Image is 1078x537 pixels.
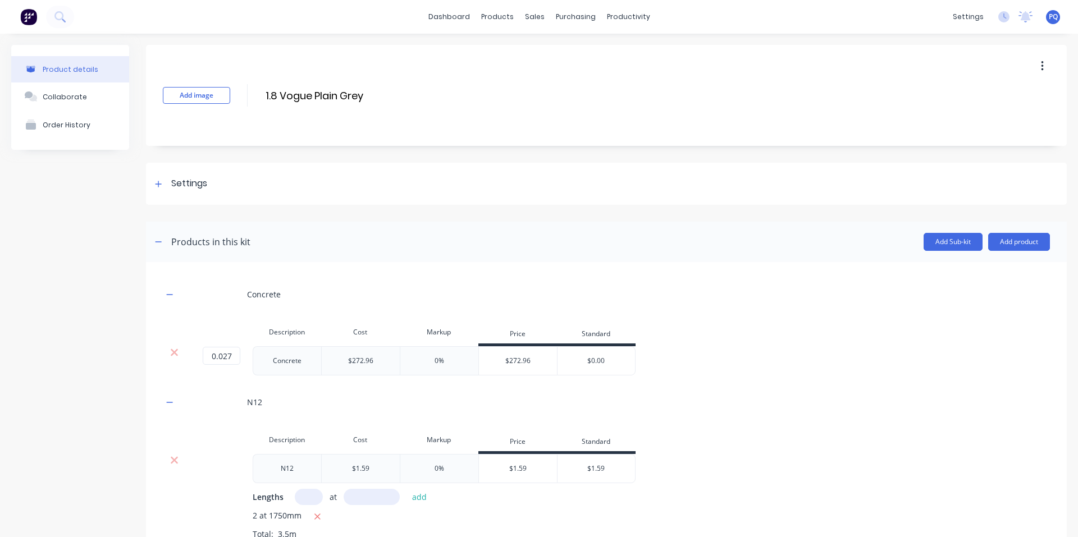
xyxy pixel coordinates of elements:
[43,65,98,74] div: Product details
[321,429,400,451] div: Cost
[203,347,240,365] input: ?
[400,429,478,451] div: Markup
[406,489,433,504] button: add
[947,8,989,25] div: settings
[479,455,558,483] div: $1.59
[479,347,558,375] div: $272.96
[247,396,262,408] div: N12
[11,56,129,82] button: Product details
[264,88,463,104] input: Enter kit name
[601,8,656,25] div: productivity
[435,356,444,366] div: 0%
[558,347,635,375] div: $0.00
[478,432,557,454] div: Price
[400,321,478,343] div: Markup
[11,82,129,111] button: Collaborate
[435,463,444,474] div: 0%
[11,111,129,139] button: Order History
[330,491,337,503] span: at
[20,8,37,25] img: Factory
[43,121,90,129] div: Order History
[558,455,635,483] div: $1.59
[247,288,281,300] div: Concrete
[253,491,284,503] span: Lengths
[171,235,250,249] div: Products in this kit
[163,87,230,104] button: Add image
[423,8,476,25] a: dashboard
[924,233,983,251] button: Add Sub-kit
[1049,12,1058,22] span: PQ
[321,321,400,343] div: Cost
[557,432,636,454] div: Standard
[557,324,636,346] div: Standard
[253,429,321,451] div: Description
[476,8,519,25] div: products
[253,510,302,524] span: 2 at 1750mm
[253,321,321,343] div: Description
[259,354,315,368] div: Concrete
[43,93,87,101] div: Collaborate
[352,463,369,474] div: $1.59
[478,324,557,346] div: Price
[550,8,601,25] div: purchasing
[988,233,1050,251] button: Add product
[519,8,550,25] div: sales
[348,356,373,366] div: $272.96
[171,177,207,191] div: Settings
[259,461,315,476] div: N12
